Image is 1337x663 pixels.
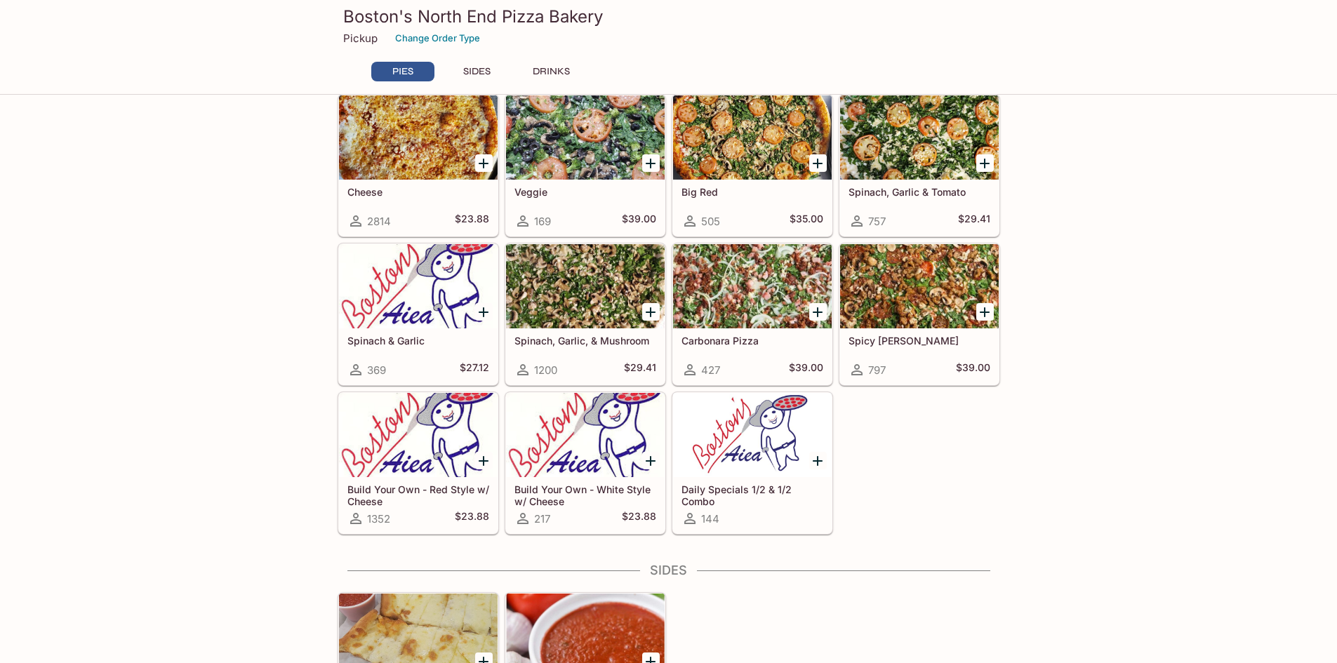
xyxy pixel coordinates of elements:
[367,512,390,525] span: 1352
[976,154,994,172] button: Add Spinach, Garlic & Tomato
[475,154,493,172] button: Add Cheese
[849,186,990,198] h5: Spinach, Garlic & Tomato
[868,363,886,377] span: 797
[514,186,656,198] h5: Veggie
[506,95,665,180] div: Veggie
[347,335,489,347] h5: Spinach & Garlic
[506,393,665,477] div: Build Your Own - White Style w/ Cheese
[446,62,509,81] button: SIDES
[790,213,823,229] h5: $35.00
[849,335,990,347] h5: Spicy [PERSON_NAME]
[681,335,823,347] h5: Carbonara Pizza
[624,361,656,378] h5: $29.41
[514,483,656,507] h5: Build Your Own - White Style w/ Cheese
[347,483,489,507] h5: Build Your Own - Red Style w/ Cheese
[976,303,994,321] button: Add Spicy Jenny
[642,303,660,321] button: Add Spinach, Garlic, & Mushroom
[343,32,378,45] p: Pickup
[681,186,823,198] h5: Big Red
[338,392,498,534] a: Build Your Own - Red Style w/ Cheese1352$23.88
[347,186,489,198] h5: Cheese
[338,95,498,236] a: Cheese2814$23.88
[389,27,486,49] button: Change Order Type
[642,452,660,469] button: Add Build Your Own - White Style w/ Cheese
[840,95,999,180] div: Spinach, Garlic & Tomato
[673,393,832,477] div: Daily Specials 1/2 & 1/2 Combo
[506,244,665,328] div: Spinach, Garlic, & Mushroom
[672,95,832,236] a: Big Red505$35.00
[809,154,827,172] button: Add Big Red
[339,244,498,328] div: Spinach & Garlic
[338,563,1000,578] h4: SIDES
[673,244,832,328] div: Carbonara Pizza
[789,361,823,378] h5: $39.00
[455,510,489,527] h5: $23.88
[514,335,656,347] h5: Spinach, Garlic, & Mushroom
[958,213,990,229] h5: $29.41
[809,452,827,469] button: Add Daily Specials 1/2 & 1/2 Combo
[455,213,489,229] h5: $23.88
[672,392,832,534] a: Daily Specials 1/2 & 1/2 Combo144
[701,512,719,525] span: 144
[460,361,489,378] h5: $27.12
[672,243,832,385] a: Carbonara Pizza427$39.00
[840,244,999,328] div: Spicy Jenny
[343,6,995,27] h3: Boston's North End Pizza Bakery
[701,363,720,377] span: 427
[642,154,660,172] button: Add Veggie
[839,95,999,236] a: Spinach, Garlic & Tomato757$29.41
[505,95,665,236] a: Veggie169$39.00
[475,303,493,321] button: Add Spinach & Garlic
[673,95,832,180] div: Big Red
[534,363,557,377] span: 1200
[338,243,498,385] a: Spinach & Garlic369$27.12
[475,452,493,469] button: Add Build Your Own - Red Style w/ Cheese
[701,215,720,228] span: 505
[809,303,827,321] button: Add Carbonara Pizza
[534,215,551,228] span: 169
[367,363,386,377] span: 369
[839,243,999,385] a: Spicy [PERSON_NAME]797$39.00
[505,392,665,534] a: Build Your Own - White Style w/ Cheese217$23.88
[622,213,656,229] h5: $39.00
[339,95,498,180] div: Cheese
[534,512,550,525] span: 217
[868,215,886,228] span: 757
[367,215,391,228] span: 2814
[371,62,434,81] button: PIES
[956,361,990,378] h5: $39.00
[681,483,823,507] h5: Daily Specials 1/2 & 1/2 Combo
[622,510,656,527] h5: $23.88
[505,243,665,385] a: Spinach, Garlic, & Mushroom1200$29.41
[520,62,583,81] button: DRINKS
[339,393,498,477] div: Build Your Own - Red Style w/ Cheese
